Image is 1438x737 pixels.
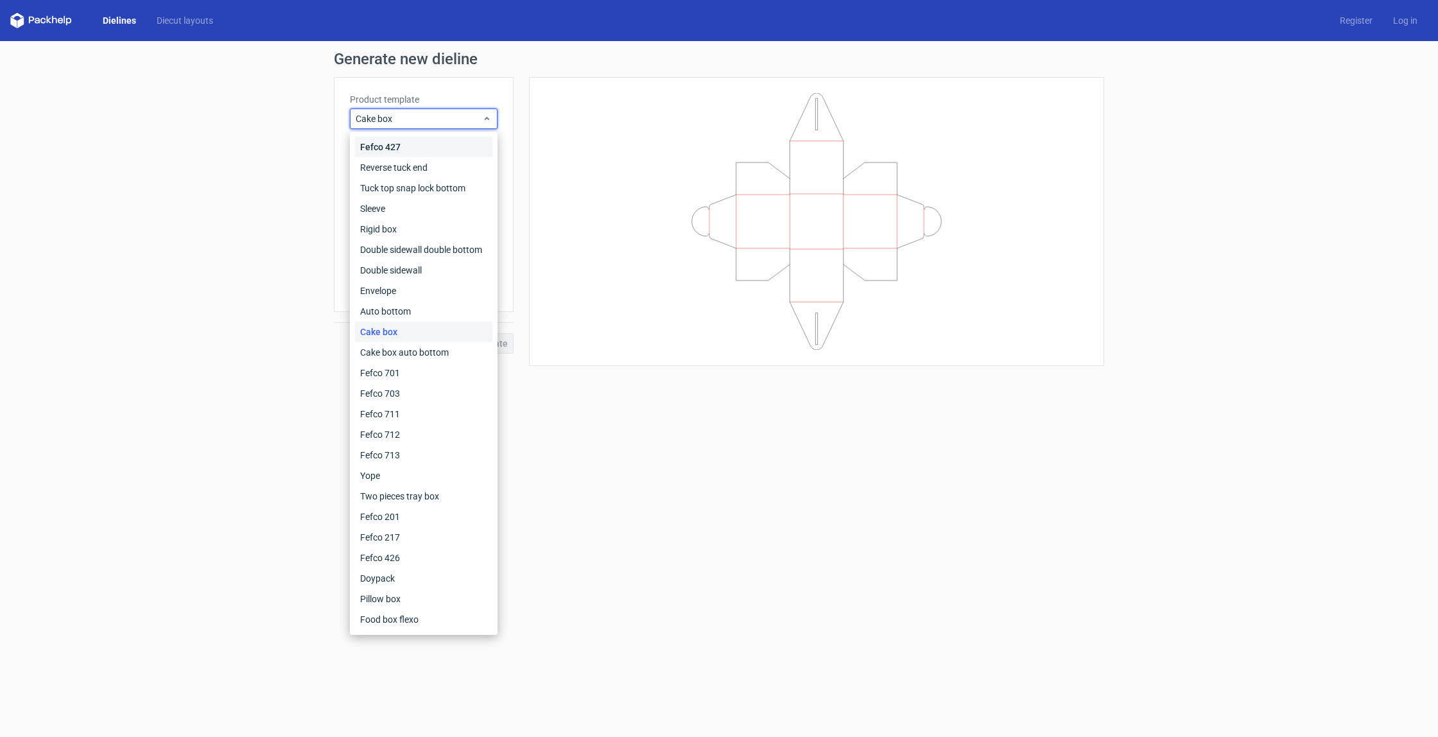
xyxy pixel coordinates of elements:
div: Sleeve [355,198,492,219]
div: Double sidewall double bottom [355,239,492,260]
span: Cake box [356,112,482,125]
h1: Generate new dieline [334,51,1104,67]
div: Auto bottom [355,301,492,322]
div: Cake box [355,322,492,342]
div: Yope [355,465,492,486]
div: Tuck top snap lock bottom [355,178,492,198]
div: Fefco 426 [355,548,492,568]
div: Fefco 712 [355,424,492,445]
div: Fefco 701 [355,363,492,383]
a: Dielines [92,14,146,27]
div: Fefco 201 [355,507,492,527]
a: Log in [1383,14,1428,27]
div: Double sidewall [355,260,492,281]
div: Doypack [355,568,492,589]
div: Fefco 711 [355,404,492,424]
a: Register [1330,14,1383,27]
div: Reverse tuck end [355,157,492,178]
div: Two pieces tray box [355,486,492,507]
div: Rigid box [355,219,492,239]
label: Product template [350,93,498,106]
div: Fefco 217 [355,527,492,548]
div: Fefco 427 [355,137,492,157]
a: Diecut layouts [146,14,223,27]
div: Pillow box [355,589,492,609]
div: Fefco 713 [355,445,492,465]
div: Cake box auto bottom [355,342,492,363]
div: Food box flexo [355,609,492,630]
div: Envelope [355,281,492,301]
div: Fefco 703 [355,383,492,404]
